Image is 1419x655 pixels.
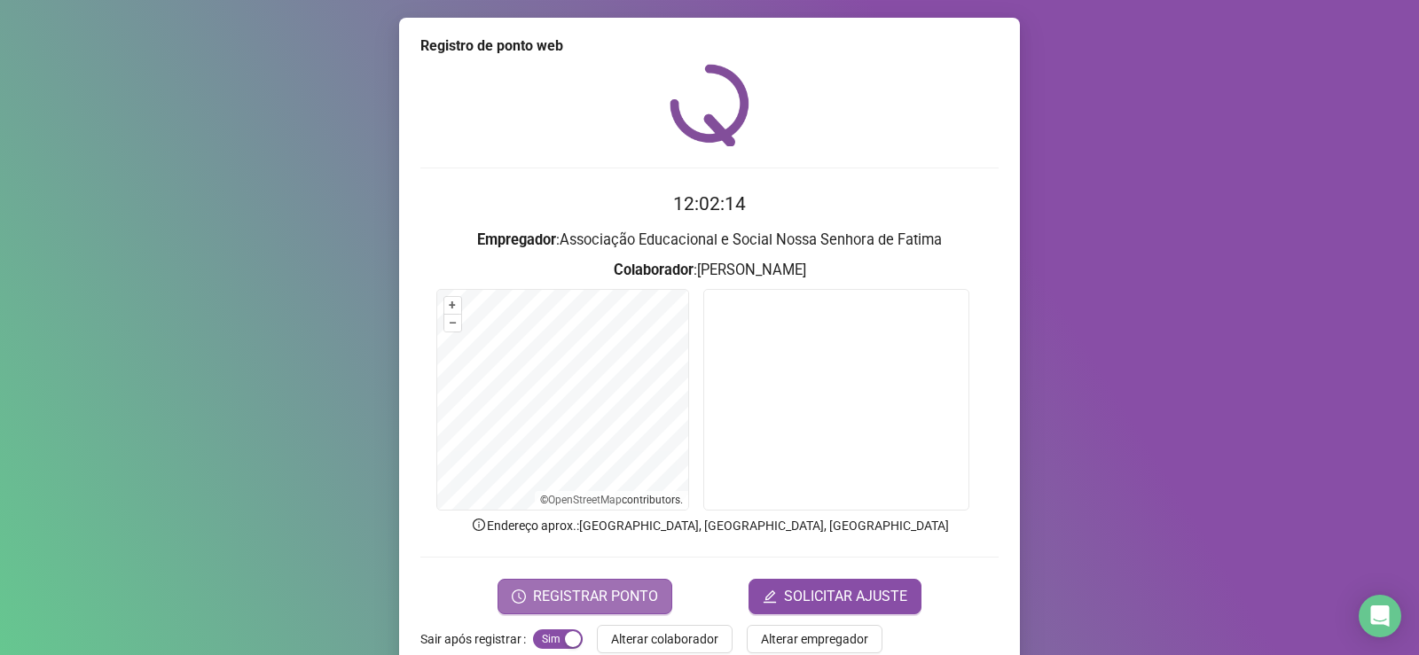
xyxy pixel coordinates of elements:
[611,629,718,649] span: Alterar colaborador
[540,494,683,506] li: © contributors.
[444,315,461,331] button: –
[420,35,999,57] div: Registro de ponto web
[614,261,694,278] strong: Colaborador
[784,586,907,607] span: SOLICITAR AJUSTE
[761,629,868,649] span: Alterar empregador
[420,516,999,535] p: Endereço aprox. : [GEOGRAPHIC_DATA], [GEOGRAPHIC_DATA], [GEOGRAPHIC_DATA]
[420,625,533,653] label: Sair após registrar
[548,494,622,506] a: OpenStreetMap
[670,64,749,146] img: QRPoint
[1359,595,1401,637] div: Open Intercom Messenger
[533,586,658,607] span: REGISTRAR PONTO
[477,231,556,248] strong: Empregador
[763,589,777,604] span: edit
[420,229,999,252] h3: : Associação Educacional e Social Nossa Senhora de Fatima
[512,589,526,604] span: clock-circle
[673,193,746,214] time: 12:02:14
[498,579,672,614] button: REGISTRAR PONTO
[597,625,733,653] button: Alterar colaborador
[747,625,882,653] button: Alterar empregador
[444,297,461,314] button: +
[471,517,487,533] span: info-circle
[749,579,921,614] button: editSOLICITAR AJUSTE
[420,259,999,282] h3: : [PERSON_NAME]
